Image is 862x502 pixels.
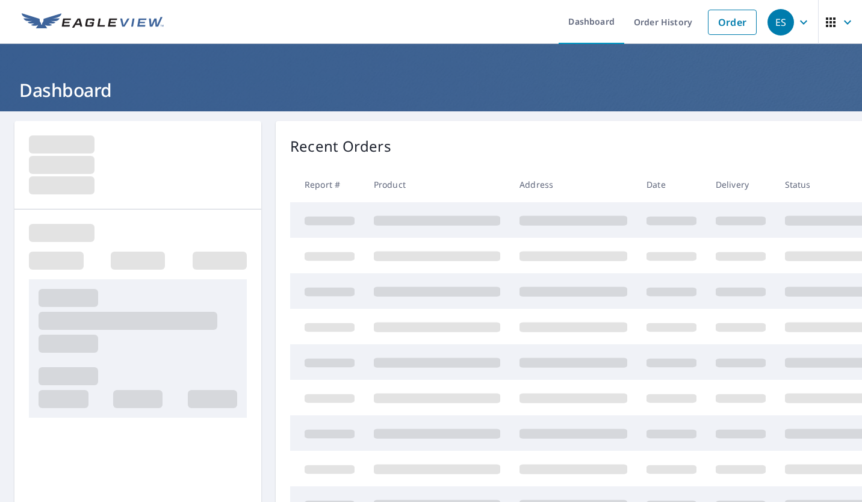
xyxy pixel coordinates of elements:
[708,10,757,35] a: Order
[290,135,391,157] p: Recent Orders
[510,167,637,202] th: Address
[22,13,164,31] img: EV Logo
[290,167,364,202] th: Report #
[14,78,848,102] h1: Dashboard
[706,167,775,202] th: Delivery
[767,9,794,36] div: ES
[364,167,510,202] th: Product
[637,167,706,202] th: Date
